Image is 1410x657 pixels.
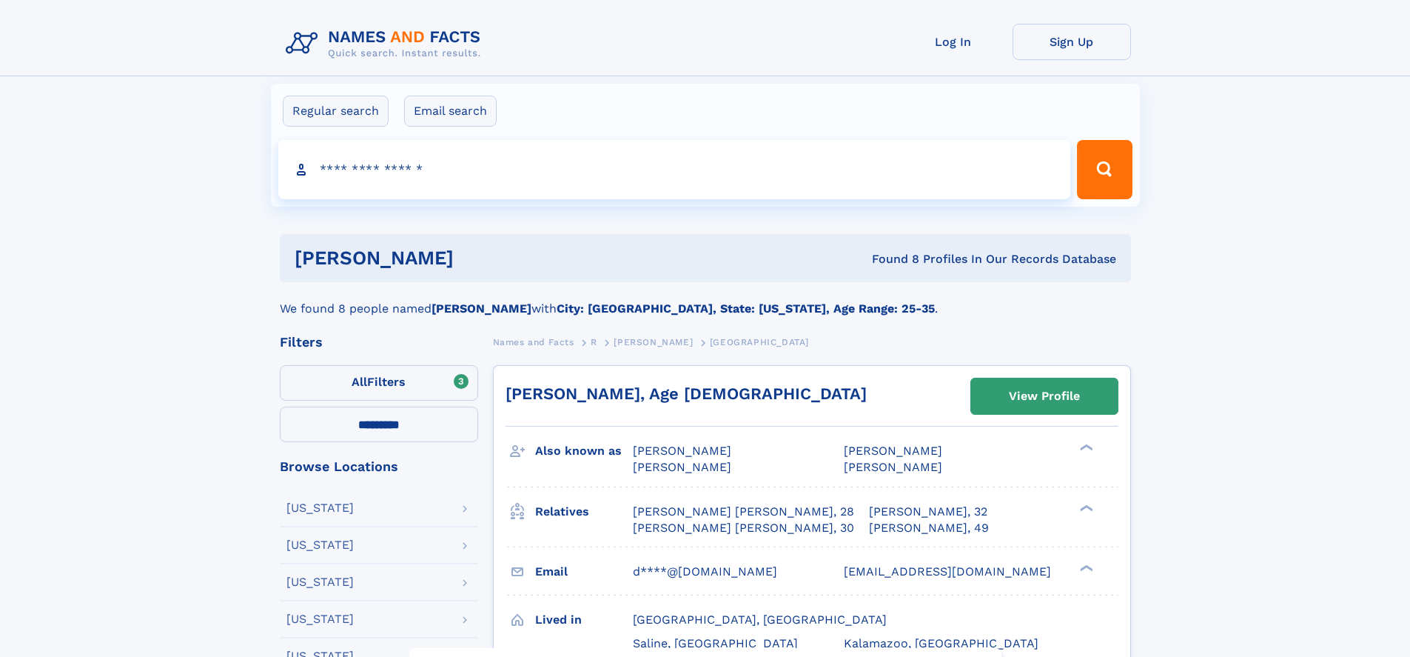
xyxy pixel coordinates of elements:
a: [PERSON_NAME] [PERSON_NAME], 30 [633,520,854,536]
input: search input [278,140,1071,199]
div: [US_STATE] [286,502,354,514]
div: Browse Locations [280,460,478,473]
div: ❯ [1076,563,1094,573]
span: Kalamazoo, [GEOGRAPHIC_DATA] [844,636,1038,650]
b: City: [GEOGRAPHIC_DATA], State: [US_STATE], Age Range: 25-35 [557,301,935,316]
label: Email search [404,96,497,127]
div: [US_STATE] [286,539,354,551]
a: R [591,333,597,351]
button: Search Button [1077,140,1132,199]
label: Filters [280,365,478,401]
h3: Lived in [535,607,633,633]
h3: Email [535,559,633,584]
span: All [352,375,367,389]
a: [PERSON_NAME], Age [DEMOGRAPHIC_DATA] [506,384,867,403]
h3: Also known as [535,438,633,464]
a: [PERSON_NAME], 32 [869,504,987,520]
b: [PERSON_NAME] [432,301,531,316]
div: Filters [280,336,478,349]
label: Regular search [283,96,389,127]
span: [PERSON_NAME] [633,460,731,474]
span: Saline, [GEOGRAPHIC_DATA] [633,636,798,650]
div: ❯ [1076,503,1094,513]
span: R [591,337,597,347]
span: [PERSON_NAME] [844,444,942,458]
a: Log In [894,24,1013,60]
h3: Relatives [535,499,633,524]
img: Logo Names and Facts [280,24,493,64]
a: [PERSON_NAME] [PERSON_NAME], 28 [633,504,854,520]
a: [PERSON_NAME], 49 [869,520,989,536]
div: View Profile [1009,379,1080,413]
span: [GEOGRAPHIC_DATA] [710,337,809,347]
div: Found 8 Profiles In Our Records Database [662,251,1116,267]
span: [EMAIL_ADDRESS][DOMAIN_NAME] [844,564,1051,578]
a: [PERSON_NAME] [614,333,693,351]
h1: [PERSON_NAME] [295,249,663,267]
div: We found 8 people named with . [280,282,1131,318]
span: [PERSON_NAME] [614,337,693,347]
div: ❯ [1076,443,1094,453]
a: View Profile [971,378,1118,414]
div: [US_STATE] [286,613,354,625]
span: [PERSON_NAME] [633,444,731,458]
a: Sign Up [1013,24,1131,60]
span: [GEOGRAPHIC_DATA], [GEOGRAPHIC_DATA] [633,613,887,627]
span: [PERSON_NAME] [844,460,942,474]
div: [US_STATE] [286,576,354,588]
a: Names and Facts [493,333,574,351]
